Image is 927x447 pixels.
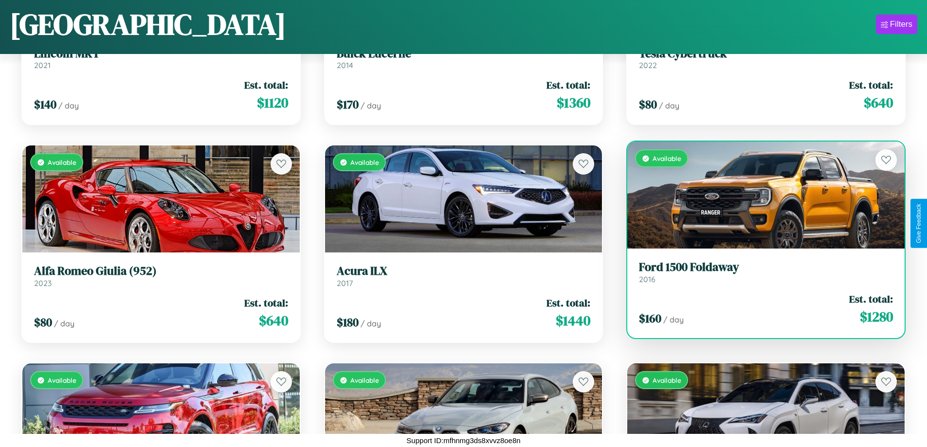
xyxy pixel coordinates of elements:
[34,96,56,112] span: $ 140
[10,4,286,44] h1: [GEOGRAPHIC_DATA]
[659,101,679,110] span: / day
[350,376,379,384] span: Available
[361,101,381,110] span: / day
[337,47,591,71] a: Buick Lucerne2014
[337,60,353,70] span: 2014
[653,154,681,162] span: Available
[557,93,590,112] span: $ 1360
[849,292,893,306] span: Est. total:
[58,101,79,110] span: / day
[663,315,684,324] span: / day
[639,260,893,274] h3: Ford 1500 Foldaway
[639,96,657,112] span: $ 80
[556,311,590,330] span: $ 1440
[34,47,288,71] a: Lincoln MKT2021
[337,264,591,288] a: Acura ILX2017
[34,264,288,278] h3: Alfa Romeo Giulia (952)
[864,93,893,112] span: $ 640
[34,314,52,330] span: $ 80
[406,434,520,447] p: Support ID: mfhnmg3ds8xvvz8oe8n
[860,307,893,326] span: $ 1280
[34,264,288,288] a: Alfa Romeo Giulia (952)2023
[653,376,681,384] span: Available
[361,319,381,328] span: / day
[48,376,76,384] span: Available
[639,310,661,326] span: $ 160
[244,296,288,310] span: Est. total:
[34,278,52,288] span: 2023
[34,60,51,70] span: 2021
[337,278,353,288] span: 2017
[639,60,657,70] span: 2022
[350,158,379,166] span: Available
[546,296,590,310] span: Est. total:
[337,314,359,330] span: $ 180
[48,158,76,166] span: Available
[890,19,912,29] div: Filters
[915,204,922,243] div: Give Feedback
[259,311,288,330] span: $ 640
[244,78,288,92] span: Est. total:
[257,93,288,112] span: $ 1120
[639,47,893,71] a: Tesla Cybertruck2022
[54,319,74,328] span: / day
[337,264,591,278] h3: Acura ILX
[639,274,655,284] span: 2016
[546,78,590,92] span: Est. total:
[849,78,893,92] span: Est. total:
[337,96,359,112] span: $ 170
[876,15,917,34] button: Filters
[639,260,893,284] a: Ford 1500 Foldaway2016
